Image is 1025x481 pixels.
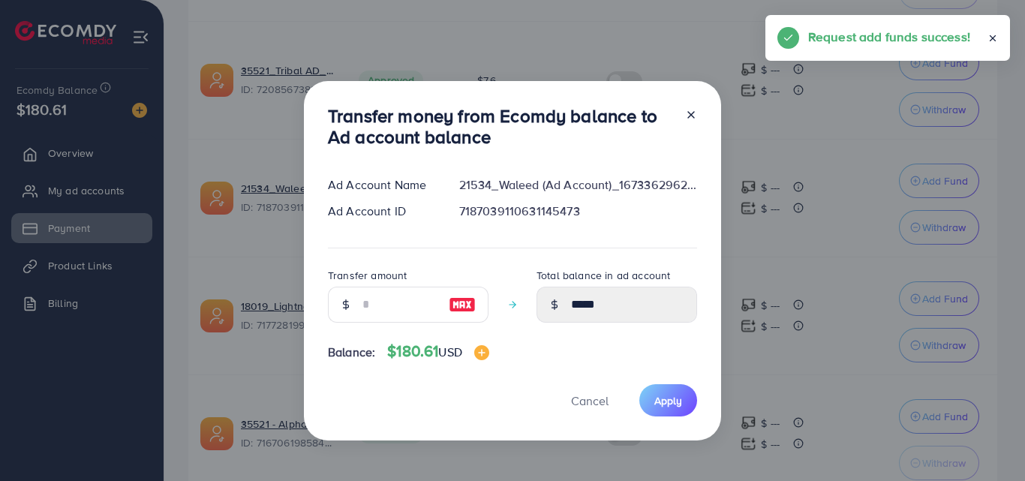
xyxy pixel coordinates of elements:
[447,176,709,194] div: 21534_Waleed (Ad Account)_1673362962744
[808,27,970,47] h5: Request add funds success!
[537,268,670,283] label: Total balance in ad account
[316,176,447,194] div: Ad Account Name
[639,384,697,416] button: Apply
[961,413,1014,470] iframe: Chat
[474,345,489,360] img: image
[449,296,476,314] img: image
[447,203,709,220] div: 7187039110631145473
[571,392,609,409] span: Cancel
[328,344,375,361] span: Balance:
[316,203,447,220] div: Ad Account ID
[552,384,627,416] button: Cancel
[328,268,407,283] label: Transfer amount
[438,344,461,360] span: USD
[387,342,489,361] h4: $180.61
[328,105,673,149] h3: Transfer money from Ecomdy balance to Ad account balance
[654,393,682,408] span: Apply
